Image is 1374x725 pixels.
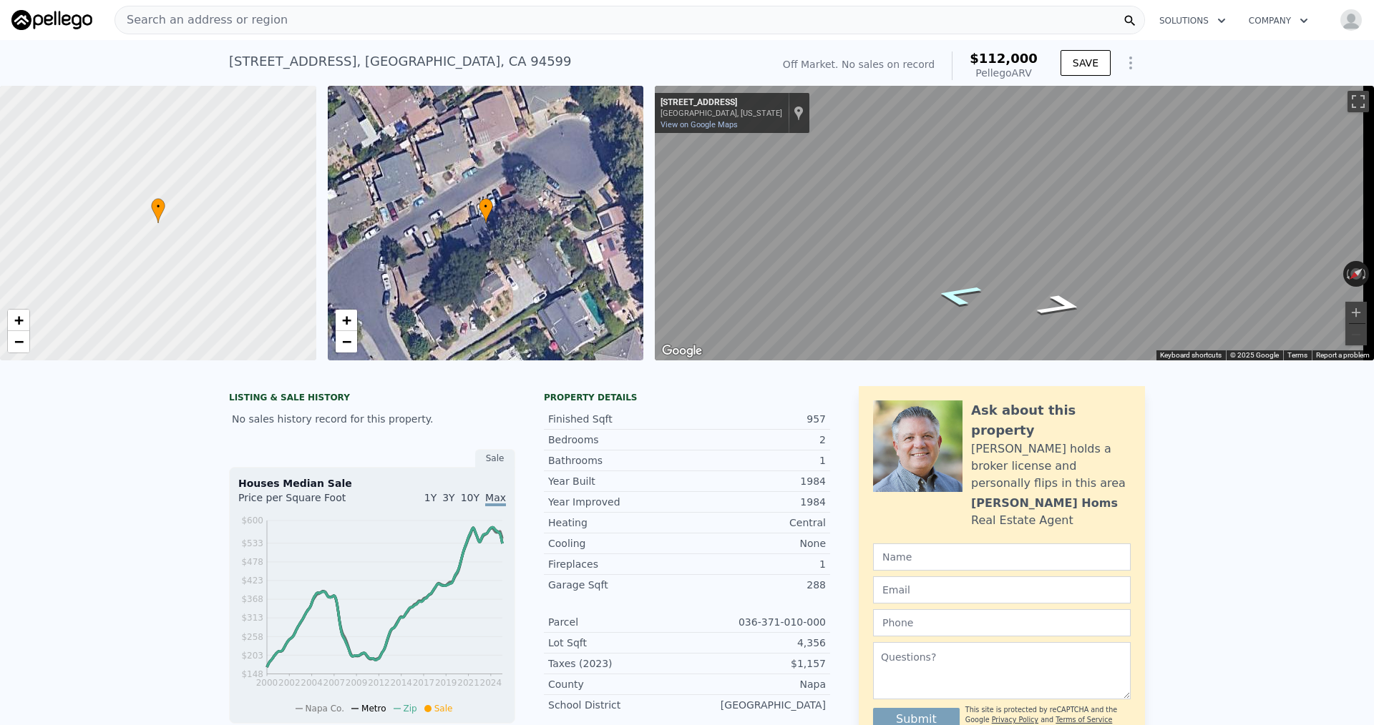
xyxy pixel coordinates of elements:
[8,331,29,352] a: Zoom out
[479,198,493,223] div: •
[341,332,351,350] span: −
[278,678,301,688] tspan: 2002
[1237,8,1320,34] button: Company
[1340,9,1363,31] img: avatar
[1061,50,1111,76] button: SAVE
[687,453,826,468] div: 1
[413,678,435,688] tspan: 2017
[1343,261,1351,287] button: Rotate counterclockwise
[661,97,782,109] div: [STREET_ADDRESS]
[687,698,826,712] div: [GEOGRAPHIC_DATA]
[241,557,263,567] tspan: $478
[1316,351,1370,359] a: Report a problem
[548,536,687,551] div: Cooling
[794,105,804,121] a: Show location on map
[687,656,826,671] div: $1,157
[1287,351,1307,359] a: Terms (opens in new tab)
[404,704,417,714] span: Zip
[241,651,263,661] tspan: $203
[548,578,687,592] div: Garage Sqft
[783,57,935,71] div: Off Market. No sales on record
[241,576,263,586] tspan: $423
[368,678,390,688] tspan: 2012
[479,200,493,213] span: •
[548,433,687,447] div: Bedrooms
[306,704,344,714] span: Napa Co.
[548,677,687,691] div: County
[655,86,1374,360] div: Street View
[992,716,1038,724] a: Privacy Policy
[970,66,1038,80] div: Pellego ARV
[661,120,738,129] a: View on Google Maps
[1345,302,1367,323] button: Zoom in
[238,490,372,513] div: Price per Square Foot
[457,678,479,688] tspan: 2021
[434,704,453,714] span: Sale
[687,578,826,592] div: 288
[1343,262,1369,287] button: Reset the view
[461,492,479,503] span: 10Y
[323,678,346,688] tspan: 2007
[256,678,278,688] tspan: 2000
[1160,350,1222,360] button: Keyboard shortcuts
[361,704,386,714] span: Metro
[480,678,502,688] tspan: 2024
[687,474,826,488] div: 1984
[548,636,687,650] div: Lot Sqft
[336,331,357,352] a: Zoom out
[14,332,24,350] span: −
[475,449,515,468] div: Sale
[548,615,687,629] div: Parcel
[485,492,506,506] span: Max
[544,392,830,403] div: Property details
[687,536,826,551] div: None
[548,412,687,426] div: Finished Sqft
[229,406,515,432] div: No sales history record for this property.
[11,10,92,30] img: Pellego
[1230,351,1279,359] span: © 2025 Google
[336,310,357,331] a: Zoom in
[14,311,24,329] span: +
[687,495,826,509] div: 1984
[241,613,263,623] tspan: $313
[151,200,165,213] span: •
[341,311,351,329] span: +
[687,557,826,571] div: 1
[548,453,687,468] div: Bathrooms
[1148,8,1237,34] button: Solutions
[548,557,687,571] div: Fireplaces
[346,678,368,688] tspan: 2009
[548,495,687,509] div: Year Improved
[151,198,165,223] div: •
[687,412,826,426] div: 957
[658,342,706,360] img: Google
[655,86,1374,360] div: Map
[971,512,1073,529] div: Real Estate Agent
[687,516,826,530] div: Central
[548,698,687,712] div: School District
[1017,290,1104,322] path: Go Southwest, Oak Leaf Ct
[873,609,1131,636] input: Phone
[241,594,263,604] tspan: $368
[229,51,572,71] div: [STREET_ADDRESS] , [GEOGRAPHIC_DATA] , CA 94599
[241,632,263,642] tspan: $258
[873,543,1131,571] input: Name
[687,636,826,650] div: 4,356
[971,440,1131,492] div: [PERSON_NAME] holds a broker license and personally flips in this area
[8,310,29,331] a: Zoom in
[915,279,1002,311] path: Go Northeast, Oak Leaf Ct
[1348,91,1369,112] button: Toggle fullscreen view
[687,615,826,629] div: 036-371-010-000
[229,392,515,406] div: LISTING & SALE HISTORY
[1362,261,1370,287] button: Rotate clockwise
[548,474,687,488] div: Year Built
[1056,716,1112,724] a: Terms of Service
[238,476,506,490] div: Houses Median Sale
[390,678,412,688] tspan: 2014
[548,516,687,530] div: Heating
[970,51,1038,66] span: $112,000
[687,433,826,447] div: 2
[442,492,454,503] span: 3Y
[241,516,263,526] tspan: $600
[661,109,782,118] div: [GEOGRAPHIC_DATA], [US_STATE]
